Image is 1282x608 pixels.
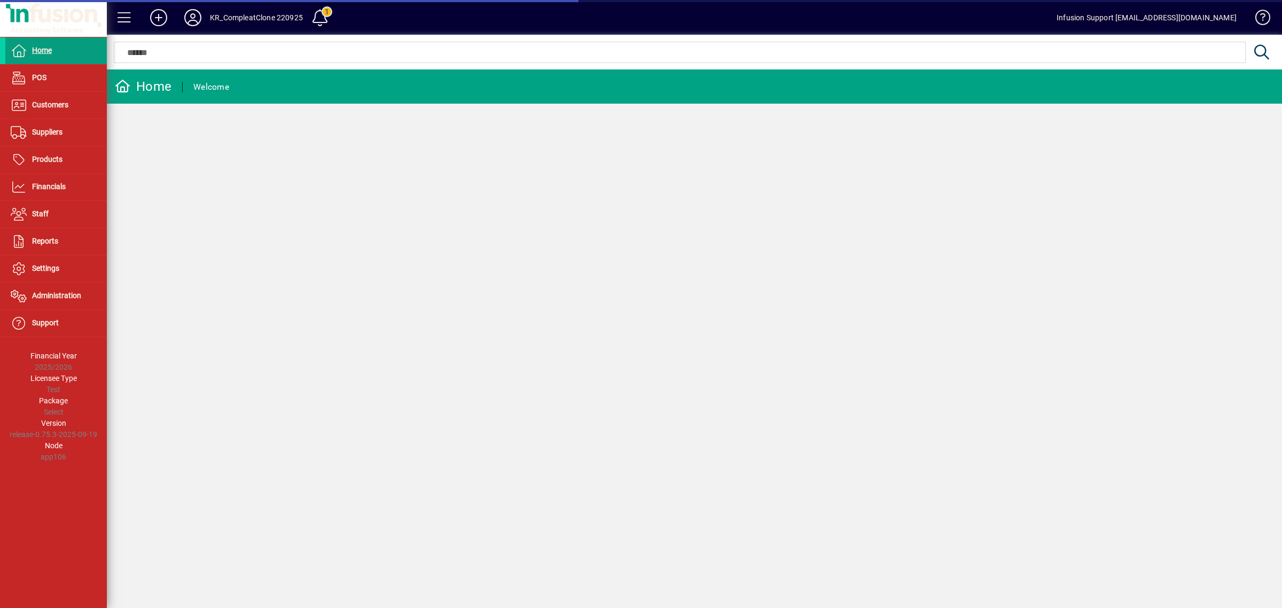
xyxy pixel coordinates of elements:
[32,128,62,136] span: Suppliers
[5,174,107,200] a: Financials
[32,73,46,82] span: POS
[32,264,59,272] span: Settings
[5,283,107,309] a: Administration
[5,310,107,337] a: Support
[32,155,62,163] span: Products
[5,119,107,146] a: Suppliers
[30,374,77,383] span: Licensee Type
[45,441,62,450] span: Node
[32,46,52,54] span: Home
[32,291,81,300] span: Administration
[30,352,77,360] span: Financial Year
[1247,2,1269,37] a: Knowledge Base
[5,228,107,255] a: Reports
[41,419,66,427] span: Version
[176,8,210,27] button: Profile
[32,237,58,245] span: Reports
[5,255,107,282] a: Settings
[32,100,68,109] span: Customers
[39,396,68,405] span: Package
[115,78,171,95] div: Home
[32,182,66,191] span: Financials
[32,209,49,218] span: Staff
[5,201,107,228] a: Staff
[5,146,107,173] a: Products
[193,79,229,96] div: Welcome
[5,92,107,119] a: Customers
[210,9,303,26] div: KR_CompleatClone 220925
[32,318,59,327] span: Support
[5,65,107,91] a: POS
[142,8,176,27] button: Add
[1057,9,1237,26] div: Infusion Support [EMAIL_ADDRESS][DOMAIN_NAME]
